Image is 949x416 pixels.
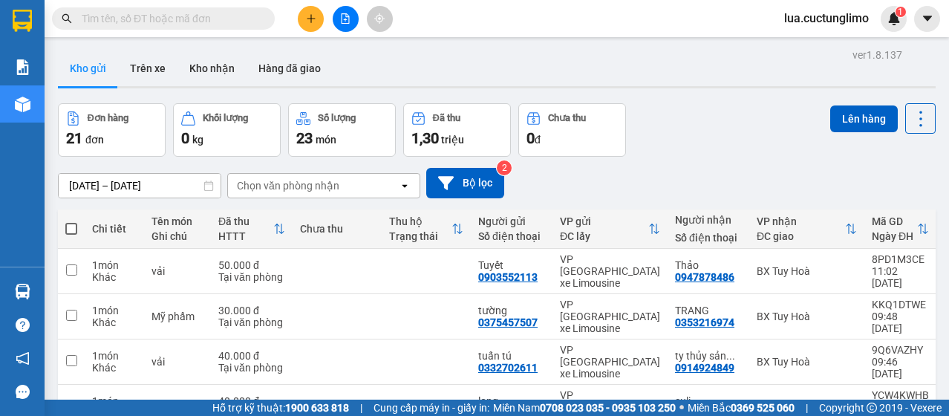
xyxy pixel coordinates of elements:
img: logo-vxr [13,10,32,32]
div: Chọn văn phòng nhận [237,178,339,193]
div: Chưa thu [300,223,374,235]
div: 50.000 đ [218,259,285,271]
input: Select a date range. [59,174,221,198]
div: VP [GEOGRAPHIC_DATA] xe Limousine [560,344,660,380]
span: lua.cuctunglimo [772,9,881,27]
button: caret-down [914,6,940,32]
button: Kho nhận [177,51,247,86]
span: Hỗ trợ kỹ thuật: [212,400,349,416]
button: Chưa thu0đ [518,103,626,157]
div: Thu hộ [389,215,451,227]
span: aim [374,13,385,24]
div: Trạng thái [389,230,451,242]
div: 40.000 đ [218,395,285,407]
span: question-circle [16,318,30,332]
button: Số lượng23món [288,103,396,157]
th: Toggle SortBy [552,209,668,249]
div: VP nhận [757,215,845,227]
div: Chi tiết [92,223,137,235]
div: vải [151,356,203,368]
button: file-add [333,6,359,32]
div: Chưa thu [548,113,586,123]
span: triệu [441,134,464,146]
div: YCW4KWHB [872,389,929,401]
button: Kho gửi [58,51,118,86]
div: ĐC giao [757,230,845,242]
div: long [478,395,545,407]
div: 0353216974 [675,316,734,328]
div: Đơn hàng [88,113,128,123]
div: 0947878486 [675,271,734,283]
div: Ghi chú [151,230,203,242]
div: 30.000 đ [218,305,285,316]
div: Số điện thoại [478,230,545,242]
button: plus [298,6,324,32]
div: TRANG [675,305,742,316]
span: notification [16,351,30,365]
div: 1 món [92,305,137,316]
span: plus [306,13,316,24]
div: ver 1.8.137 [852,47,902,63]
span: ⚪️ [679,405,684,411]
button: Trên xe [118,51,177,86]
span: 21 [66,129,82,147]
button: Đơn hàng21đơn [58,103,166,157]
button: Lên hàng [830,105,898,132]
th: Toggle SortBy [864,209,936,249]
span: file-add [340,13,350,24]
div: 0914924849 [675,362,734,374]
div: ĐC lấy [560,230,648,242]
img: solution-icon [15,59,30,75]
div: Tên món [151,215,203,227]
span: đơn [85,134,104,146]
span: ... [726,350,735,362]
div: tuấn tú [478,350,545,362]
div: Tại văn phòng [218,271,285,283]
div: Khác [92,271,137,283]
svg: open [399,180,411,192]
div: ty thủy sản trang thúy [675,350,742,362]
div: Tuyết [478,259,545,271]
div: Khối lượng [203,113,248,123]
div: HTTT [218,230,273,242]
div: Số điện thoại [675,232,742,244]
span: search [62,13,72,24]
div: 40.000 đ [218,350,285,362]
button: Đã thu1,30 triệu [403,103,511,157]
img: icon-new-feature [887,12,901,25]
span: 0 [181,129,189,147]
button: Khối lượng0kg [173,103,281,157]
div: Người nhận [675,214,742,226]
sup: 1 [896,7,906,17]
div: BX Tuy Hoà [757,311,857,322]
th: Toggle SortBy [211,209,293,249]
th: Toggle SortBy [749,209,864,249]
img: warehouse-icon [15,97,30,112]
span: copyright [867,403,877,413]
img: warehouse-icon [15,284,30,299]
span: | [360,400,362,416]
div: KKQ1DTWE [872,299,929,311]
div: BX Tuy Hoà [757,265,857,277]
span: caret-down [921,12,934,25]
button: Bộ lọc [426,168,504,198]
button: Hàng đã giao [247,51,333,86]
strong: 0708 023 035 - 0935 103 250 [540,402,676,414]
span: 23 [296,129,313,147]
span: | [806,400,808,416]
div: 0903552113 [478,271,538,283]
span: Miền Nam [493,400,676,416]
strong: 1900 633 818 [285,402,349,414]
div: Tại văn phòng [218,316,285,328]
div: 0375457507 [478,316,538,328]
span: 1 [898,7,903,17]
div: 1 món [92,350,137,362]
input: Tìm tên, số ĐT hoặc mã đơn [82,10,257,27]
div: VP gửi [560,215,648,227]
button: aim [367,6,393,32]
div: Mỹ phẩm [151,311,203,322]
strong: 0369 525 060 [731,402,795,414]
span: 1,30 [411,129,439,147]
div: VP [GEOGRAPHIC_DATA] xe Limousine [560,253,660,289]
span: kg [192,134,203,146]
